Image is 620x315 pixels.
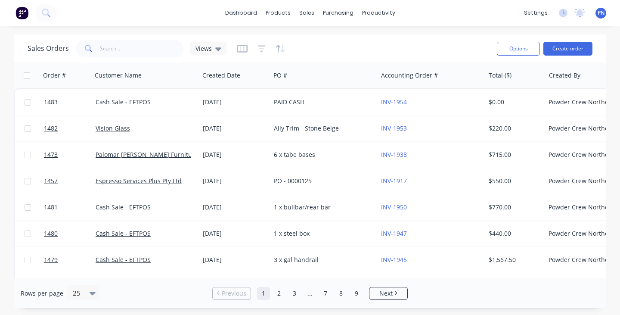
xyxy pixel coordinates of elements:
[44,177,58,185] span: 1457
[221,6,261,19] a: dashboard
[96,229,151,237] a: Cash Sale - EFTPOS
[96,203,151,211] a: Cash Sale - EFTPOS
[381,124,407,132] a: INV-1953
[100,40,184,57] input: Search...
[43,71,66,80] div: Order #
[44,229,58,238] span: 1480
[21,289,63,298] span: Rows per page
[549,71,580,80] div: Created By
[44,273,96,299] a: 1478
[203,98,267,106] div: [DATE]
[96,98,151,106] a: Cash Sale - EFTPOS
[489,150,539,159] div: $715.00
[304,287,316,300] a: Jump forward
[96,177,182,185] a: Espresso Services Plus Pty Ltd
[381,177,407,185] a: INV-1917
[274,177,369,185] div: PO - 0000125
[95,71,142,80] div: Customer Name
[44,168,96,194] a: 1457
[44,194,96,220] a: 1481
[203,177,267,185] div: [DATE]
[195,44,212,53] span: Views
[15,6,28,19] img: Factory
[44,256,58,264] span: 1479
[257,287,270,300] a: Page 1 is your current page
[274,124,369,133] div: Ally Trim - Stone Beige
[358,6,400,19] div: productivity
[489,177,539,185] div: $550.00
[489,124,539,133] div: $220.00
[381,150,407,159] a: INV-1938
[381,71,438,80] div: Accounting Order #
[28,44,69,53] h1: Sales Orders
[543,42,592,56] button: Create order
[350,287,363,300] a: Page 9
[203,229,267,238] div: [DATE]
[96,150,207,159] a: Palomar [PERSON_NAME] Furniture Co
[96,124,130,132] a: Vision Glass
[44,221,96,246] a: 1480
[274,98,369,106] div: PAID CASH
[203,256,267,264] div: [DATE]
[379,289,393,298] span: Next
[497,42,540,56] button: Options
[203,124,267,133] div: [DATE]
[44,142,96,168] a: 1473
[222,289,246,298] span: Previous
[213,289,251,298] a: Previous page
[489,203,539,212] div: $770.00
[520,6,552,19] div: settings
[381,203,407,211] a: INV-1950
[295,6,319,19] div: sales
[489,256,539,264] div: $1,567.50
[96,256,151,264] a: Cash Sale - EFTPOS
[274,229,369,238] div: 1 x steel box
[44,150,58,159] span: 1473
[44,203,58,212] span: 1481
[598,9,604,17] span: PN
[335,287,347,300] a: Page 8
[274,256,369,264] div: 3 x gal handrail
[44,89,96,115] a: 1483
[202,71,240,80] div: Created Date
[44,115,96,141] a: 1482
[203,150,267,159] div: [DATE]
[44,98,58,106] span: 1483
[273,71,287,80] div: PO #
[381,98,407,106] a: INV-1954
[319,287,332,300] a: Page 7
[274,150,369,159] div: 6 x tabe bases
[274,203,369,212] div: 1 x bullbar/rear bar
[489,71,512,80] div: Total ($)
[203,203,267,212] div: [DATE]
[209,287,411,300] ul: Pagination
[44,247,96,273] a: 1479
[381,256,407,264] a: INV-1945
[319,6,358,19] div: purchasing
[288,287,301,300] a: Page 3
[44,124,58,133] span: 1482
[369,289,407,298] a: Next page
[489,98,539,106] div: $0.00
[381,229,407,237] a: INV-1947
[261,6,295,19] div: products
[273,287,285,300] a: Page 2
[489,229,539,238] div: $440.00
